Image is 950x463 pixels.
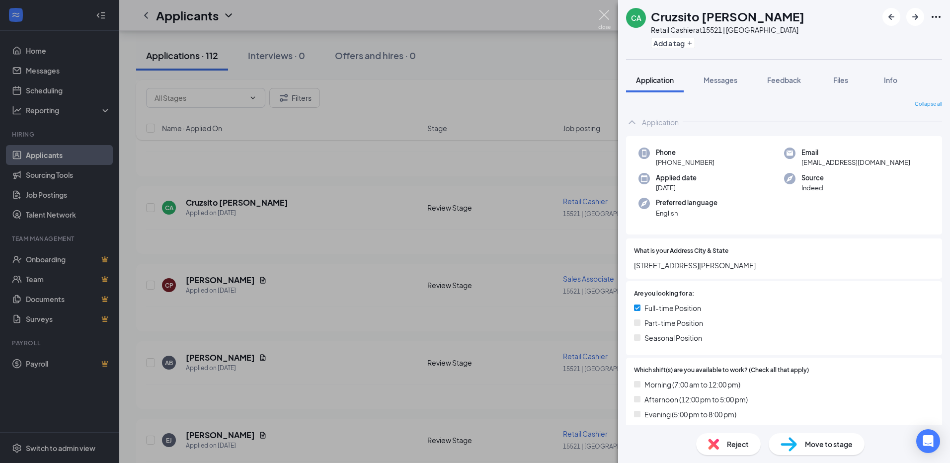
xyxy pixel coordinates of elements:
[642,117,679,127] div: Application
[930,11,942,23] svg: Ellipses
[656,208,717,218] span: English
[767,76,801,84] span: Feedback
[644,303,701,313] span: Full-time Position
[634,289,694,299] span: Are you looking for a:
[644,424,677,435] span: Any Shifts
[651,8,804,25] h1: Cruzsito [PERSON_NAME]
[687,40,693,46] svg: Plus
[801,183,824,193] span: Indeed
[644,332,702,343] span: Seasonal Position
[644,409,736,420] span: Evening (5:00 pm to 8:00 pm)
[634,246,728,256] span: What is your Address City & State
[909,11,921,23] svg: ArrowRight
[805,439,853,450] span: Move to stage
[727,439,749,450] span: Reject
[801,173,824,183] span: Source
[656,183,697,193] span: [DATE]
[651,38,695,48] button: PlusAdd a tag
[634,366,809,375] span: Which shift(s) are you available to work? (Check all that apply)
[634,260,934,271] span: [STREET_ADDRESS][PERSON_NAME]
[656,198,717,208] span: Preferred language
[644,317,703,328] span: Part-time Position
[882,8,900,26] button: ArrowLeftNew
[906,8,924,26] button: ArrowRight
[885,11,897,23] svg: ArrowLeftNew
[704,76,737,84] span: Messages
[626,116,638,128] svg: ChevronUp
[656,148,714,157] span: Phone
[656,173,697,183] span: Applied date
[651,25,804,35] div: Retail Cashier at 15521 | [GEOGRAPHIC_DATA]
[884,76,897,84] span: Info
[636,76,674,84] span: Application
[916,429,940,453] div: Open Intercom Messenger
[656,157,714,167] span: [PHONE_NUMBER]
[915,100,942,108] span: Collapse all
[631,13,641,23] div: CA
[644,379,740,390] span: Morning (7:00 am to 12:00 pm)
[801,157,910,167] span: [EMAIL_ADDRESS][DOMAIN_NAME]
[833,76,848,84] span: Files
[801,148,910,157] span: Email
[644,394,748,405] span: Afternoon (12:00 pm to 5:00 pm)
